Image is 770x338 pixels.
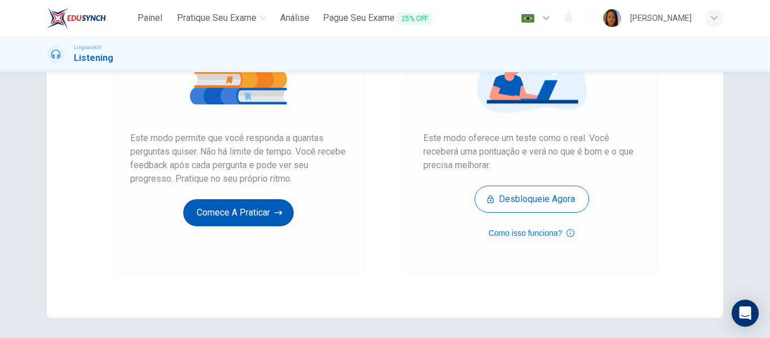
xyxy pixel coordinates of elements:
[423,131,640,172] span: Este modo oferece um teste como o real. Você receberá uma pontuação e verá no que é bom e o que p...
[732,300,759,327] div: Open Intercom Messenger
[172,8,271,28] button: Pratique seu exame
[603,9,621,27] img: Profile picture
[138,11,162,25] span: Painel
[47,7,132,29] a: EduSynch logo
[130,131,347,186] span: Este modo permite que você responda a quantas perguntas quiser. Não há limite de tempo. Você rece...
[47,7,106,29] img: EduSynch logo
[397,12,432,25] span: 25% OFF
[74,51,113,65] h1: Listening
[318,8,437,29] button: Pague Seu Exame25% OFF
[183,199,294,226] button: Comece a praticar
[489,226,575,240] button: Como isso funciona?
[132,8,168,28] button: Painel
[280,11,309,25] span: Análise
[74,43,101,51] span: Linguaskill
[475,186,589,213] button: Desbloqueie agora
[177,11,256,25] span: Pratique seu exame
[276,8,314,29] a: Análise
[132,8,168,29] a: Painel
[323,11,432,25] span: Pague Seu Exame
[276,8,314,28] button: Análise
[630,11,692,25] div: [PERSON_NAME]
[521,14,535,23] img: pt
